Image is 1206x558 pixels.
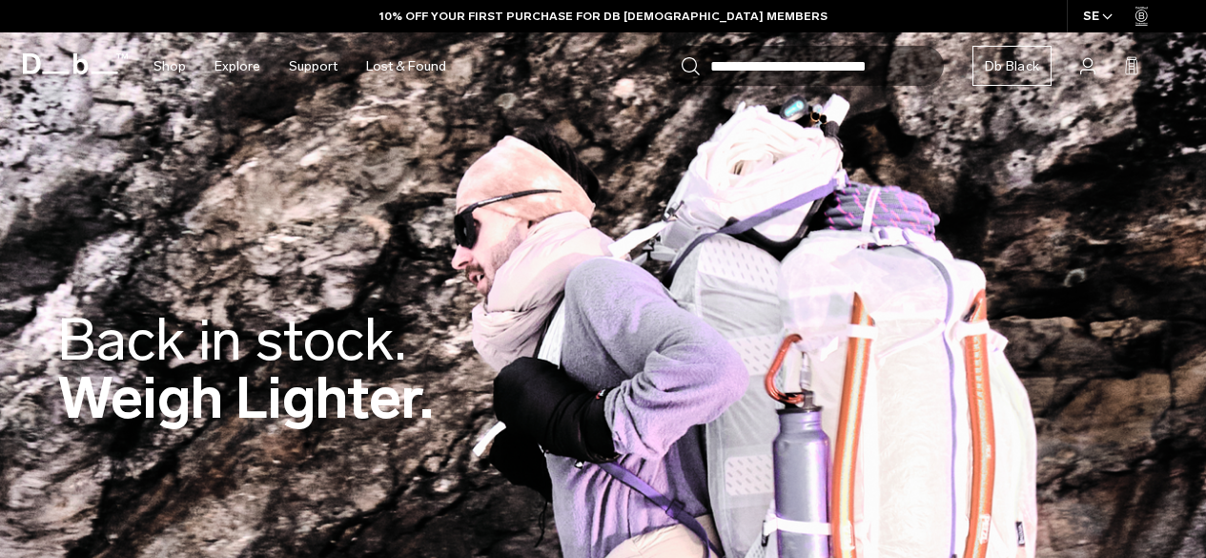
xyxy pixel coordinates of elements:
h2: Weigh Lighter. [57,311,434,427]
nav: Main Navigation [139,32,460,100]
a: Shop [153,32,186,100]
a: 10% OFF YOUR FIRST PURCHASE FOR DB [DEMOGRAPHIC_DATA] MEMBERS [379,8,828,25]
a: Lost & Found [366,32,446,100]
a: Db Black [972,46,1052,86]
span: Back in stock. [57,305,406,375]
a: Support [289,32,337,100]
a: Explore [215,32,260,100]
